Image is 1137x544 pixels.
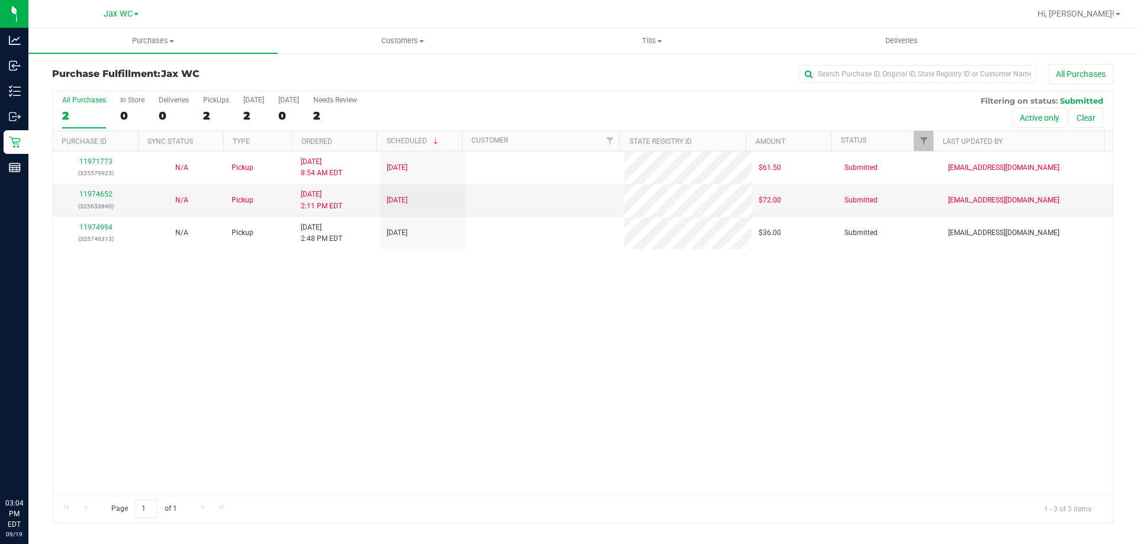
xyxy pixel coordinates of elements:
span: Filtering on status: [981,96,1058,105]
span: Not Applicable [175,163,188,172]
span: [EMAIL_ADDRESS][DOMAIN_NAME] [948,227,1059,239]
button: N/A [175,162,188,173]
p: 03:04 PM EDT [5,498,23,530]
a: Filter [600,131,619,151]
div: All Purchases [62,96,106,104]
a: 11971773 [79,157,113,166]
button: All Purchases [1048,64,1113,84]
div: 0 [278,109,299,123]
a: Status [841,136,866,144]
span: Jax WC [161,68,200,79]
a: Last Updated By [943,137,1003,146]
span: Jax WC [104,9,133,19]
div: 2 [243,109,264,123]
span: $72.00 [759,195,781,206]
div: 2 [313,109,357,123]
button: N/A [175,227,188,239]
span: Purchases [28,36,278,46]
a: Deliveries [777,28,1026,53]
a: Filter [914,131,933,151]
a: Tills [527,28,776,53]
span: [DATE] 8:54 AM EDT [301,156,342,179]
div: Deliveries [159,96,189,104]
a: 11974652 [79,190,113,198]
a: State Registry ID [629,137,692,146]
a: Type [233,137,250,146]
h3: Purchase Fulfillment: [52,69,406,79]
p: 09/19 [5,530,23,539]
span: 1 - 3 of 3 items [1035,500,1101,517]
inline-svg: Outbound [9,111,21,123]
div: Needs Review [313,96,357,104]
span: Not Applicable [175,228,188,237]
span: [EMAIL_ADDRESS][DOMAIN_NAME] [948,162,1059,173]
p: (325746313) [60,233,131,244]
span: [EMAIL_ADDRESS][DOMAIN_NAME] [948,195,1059,206]
inline-svg: Inbound [9,60,21,72]
span: Submitted [844,195,878,206]
span: [DATE] 2:48 PM EDT [301,222,342,244]
a: Sync Status [147,137,193,146]
iframe: Resource center [12,449,47,485]
span: $61.50 [759,162,781,173]
span: Submitted [844,227,878,239]
inline-svg: Retail [9,136,21,148]
a: Customer [471,136,508,144]
span: Customers [278,36,526,46]
a: Purchases [28,28,278,53]
div: 2 [203,109,229,123]
span: [DATE] [387,195,407,206]
button: Clear [1069,108,1103,128]
span: [DATE] [387,227,407,239]
span: Not Applicable [175,196,188,204]
span: Pickup [232,162,253,173]
inline-svg: Reports [9,162,21,173]
input: 1 [136,500,157,518]
span: [DATE] [387,162,407,173]
div: 0 [159,109,189,123]
span: Submitted [844,162,878,173]
button: N/A [175,195,188,206]
a: Customers [278,28,527,53]
input: Search Purchase ID, Original ID, State Registry ID or Customer Name... [799,65,1036,83]
a: 11974994 [79,223,113,231]
a: Purchase ID [62,137,107,146]
inline-svg: Analytics [9,34,21,46]
span: Tills [528,36,776,46]
div: PickUps [203,96,229,104]
a: Ordered [301,137,332,146]
div: [DATE] [278,96,299,104]
span: Pickup [232,195,253,206]
span: [DATE] 2:11 PM EDT [301,189,342,211]
a: Scheduled [387,137,441,145]
span: Pickup [232,227,253,239]
div: In Store [120,96,144,104]
div: 0 [120,109,144,123]
button: Active only [1012,108,1067,128]
span: $36.00 [759,227,781,239]
p: (325633840) [60,201,131,212]
a: Amount [756,137,785,146]
span: Submitted [1060,96,1103,105]
span: Hi, [PERSON_NAME]! [1038,9,1114,18]
div: 2 [62,109,106,123]
span: Page of 1 [101,500,187,518]
inline-svg: Inventory [9,85,21,97]
span: Deliveries [869,36,934,46]
p: (325579923) [60,168,131,179]
div: [DATE] [243,96,264,104]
